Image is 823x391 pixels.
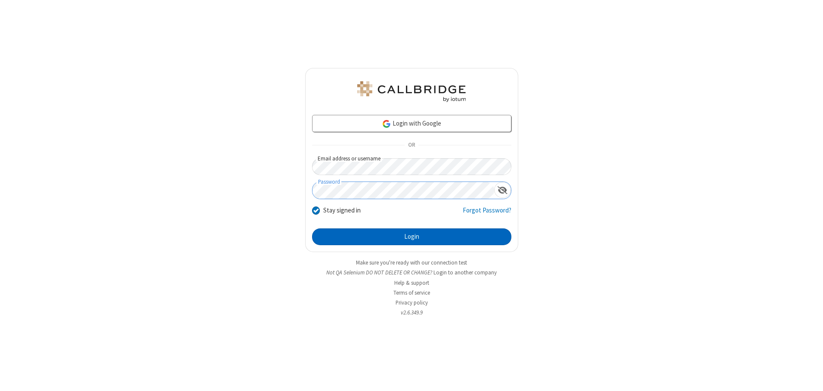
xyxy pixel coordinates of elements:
li: v2.6.349.9 [305,308,518,317]
a: Help & support [394,279,429,286]
a: Login with Google [312,115,511,132]
span: OR [405,139,418,151]
li: Not QA Selenium DO NOT DELETE OR CHANGE? [305,268,518,277]
img: google-icon.png [382,119,391,129]
button: Login [312,228,511,246]
a: Privacy policy [396,299,428,306]
a: Make sure you're ready with our connection test [356,259,467,266]
div: Show password [494,182,511,198]
a: Forgot Password? [463,206,511,222]
button: Login to another company [433,268,497,277]
img: QA Selenium DO NOT DELETE OR CHANGE [356,81,467,102]
input: Password [312,182,494,199]
input: Email address or username [312,158,511,175]
a: Terms of service [393,289,430,296]
label: Stay signed in [323,206,361,216]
